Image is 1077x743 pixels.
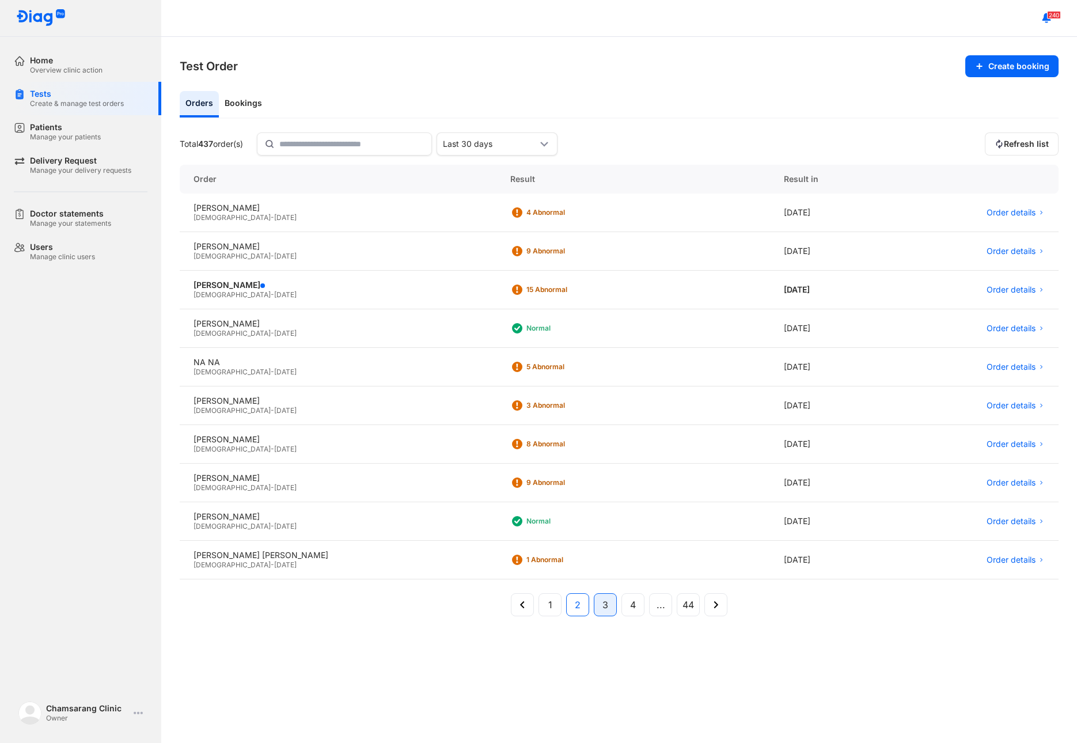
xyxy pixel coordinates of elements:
[194,445,271,453] span: [DEMOGRAPHIC_DATA]
[180,58,238,74] h3: Test Order
[30,122,101,132] div: Patients
[46,703,129,714] div: Chamsarang Clinic
[526,401,619,410] div: 3 Abnormal
[602,598,608,612] span: 3
[194,396,483,406] div: [PERSON_NAME]
[271,367,274,376] span: -
[194,473,483,483] div: [PERSON_NAME]
[526,439,619,449] div: 8 Abnormal
[443,139,537,149] div: Last 30 days
[194,252,271,260] span: [DEMOGRAPHIC_DATA]
[30,209,111,219] div: Doctor statements
[271,483,274,492] span: -
[274,213,297,222] span: [DATE]
[194,290,271,299] span: [DEMOGRAPHIC_DATA]
[274,329,297,338] span: [DATE]
[271,522,274,530] span: -
[770,194,891,232] div: [DATE]
[180,165,496,194] div: Order
[198,139,213,149] span: 437
[677,593,700,616] button: 44
[987,246,1036,256] span: Order details
[194,319,483,329] div: [PERSON_NAME]
[271,252,274,260] span: -
[770,271,891,309] div: [DATE]
[987,439,1036,449] span: Order details
[526,324,619,333] div: Normal
[194,357,483,367] div: NA NA
[194,406,271,415] span: [DEMOGRAPHIC_DATA]
[575,598,581,612] span: 2
[271,290,274,299] span: -
[987,285,1036,295] span: Order details
[30,55,103,66] div: Home
[770,165,891,194] div: Result in
[30,156,131,166] div: Delivery Request
[271,213,274,222] span: -
[526,208,619,217] div: 4 Abnormal
[30,66,103,75] div: Overview clinic action
[538,593,562,616] button: 1
[526,478,619,487] div: 9 Abnormal
[16,9,66,27] img: logo
[274,406,297,415] span: [DATE]
[271,560,274,569] span: -
[194,483,271,492] span: [DEMOGRAPHIC_DATA]
[621,593,644,616] button: 4
[770,464,891,502] div: [DATE]
[548,598,552,612] span: 1
[194,367,271,376] span: [DEMOGRAPHIC_DATA]
[18,702,41,725] img: logo
[194,241,483,252] div: [PERSON_NAME]
[526,362,619,371] div: 5 Abnormal
[30,242,95,252] div: Users
[30,252,95,261] div: Manage clinic users
[987,555,1036,565] span: Order details
[180,91,219,117] div: Orders
[194,560,271,569] span: [DEMOGRAPHIC_DATA]
[274,560,297,569] span: [DATE]
[194,434,483,445] div: [PERSON_NAME]
[630,598,636,612] span: 4
[274,367,297,376] span: [DATE]
[566,593,589,616] button: 2
[1004,139,1049,149] span: Refresh list
[770,232,891,271] div: [DATE]
[274,522,297,530] span: [DATE]
[770,348,891,386] div: [DATE]
[30,166,131,175] div: Manage your delivery requests
[194,329,271,338] span: [DEMOGRAPHIC_DATA]
[770,386,891,425] div: [DATE]
[682,598,694,612] span: 44
[987,477,1036,488] span: Order details
[526,517,619,526] div: Normal
[770,309,891,348] div: [DATE]
[987,362,1036,372] span: Order details
[194,203,483,213] div: [PERSON_NAME]
[594,593,617,616] button: 3
[965,55,1059,77] button: Create booking
[657,598,665,612] span: ...
[526,247,619,256] div: 9 Abnormal
[770,502,891,541] div: [DATE]
[770,425,891,464] div: [DATE]
[496,165,771,194] div: Result
[194,280,483,290] div: [PERSON_NAME]
[274,445,297,453] span: [DATE]
[526,285,619,294] div: 15 Abnormal
[274,483,297,492] span: [DATE]
[219,91,268,117] div: Bookings
[987,323,1036,333] span: Order details
[770,541,891,579] div: [DATE]
[30,99,124,108] div: Create & manage test orders
[30,219,111,228] div: Manage your statements
[1047,11,1061,19] span: 240
[985,132,1059,156] button: Refresh list
[274,290,297,299] span: [DATE]
[649,593,672,616] button: ...
[30,132,101,142] div: Manage your patients
[180,139,243,149] div: Total order(s)
[271,329,274,338] span: -
[987,400,1036,411] span: Order details
[271,406,274,415] span: -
